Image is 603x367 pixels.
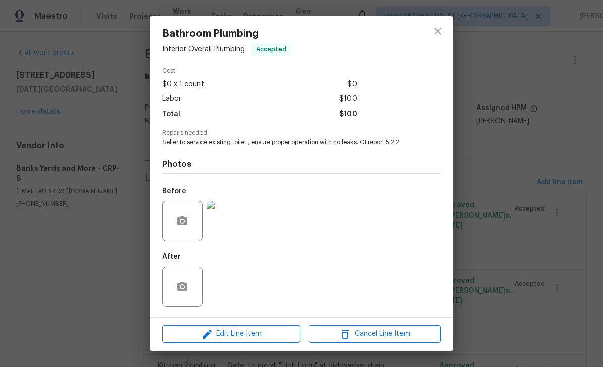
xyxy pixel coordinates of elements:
button: Edit Line Item [162,325,300,343]
span: $100 [339,92,357,107]
button: Cancel Line Item [309,325,441,343]
h5: Before [162,188,186,195]
span: $0 [347,77,357,92]
span: Repairs needed [162,130,441,136]
span: Interior Overall - Plumbing [162,46,245,53]
span: Bathroom Plumbing [162,28,291,39]
span: Cost [162,68,357,74]
span: Accepted [252,44,290,55]
span: $100 [339,107,357,122]
button: close [426,19,450,43]
span: Total [162,107,180,122]
h4: Photos [162,159,441,169]
span: Cancel Line Item [312,328,438,340]
span: Edit Line Item [165,328,297,340]
span: $0 x 1 count [162,77,204,92]
span: Seller to service existing toilet , ensure proper operation with no leaks. GI report 5.2.2 [162,138,413,147]
span: Labor [162,92,181,107]
h5: After [162,253,181,260]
